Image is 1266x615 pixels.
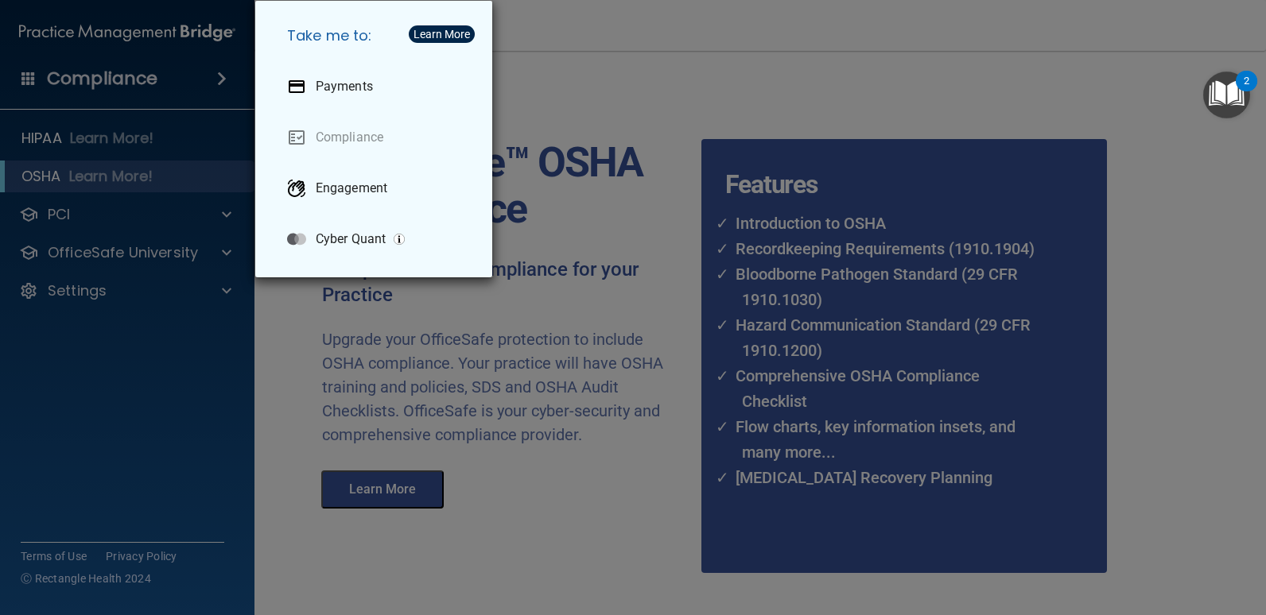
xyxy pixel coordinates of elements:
a: Payments [274,64,480,109]
p: Payments [316,79,373,95]
button: Learn More [409,25,475,43]
button: Open Resource Center, 2 new notifications [1203,72,1250,118]
p: Engagement [316,180,387,196]
h5: Take me to: [274,14,480,58]
a: Cyber Quant [274,217,480,261]
div: Learn More [414,29,470,40]
a: Engagement [274,166,480,211]
div: 2 [1244,81,1249,102]
p: Cyber Quant [316,231,386,247]
a: Compliance [274,115,480,160]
